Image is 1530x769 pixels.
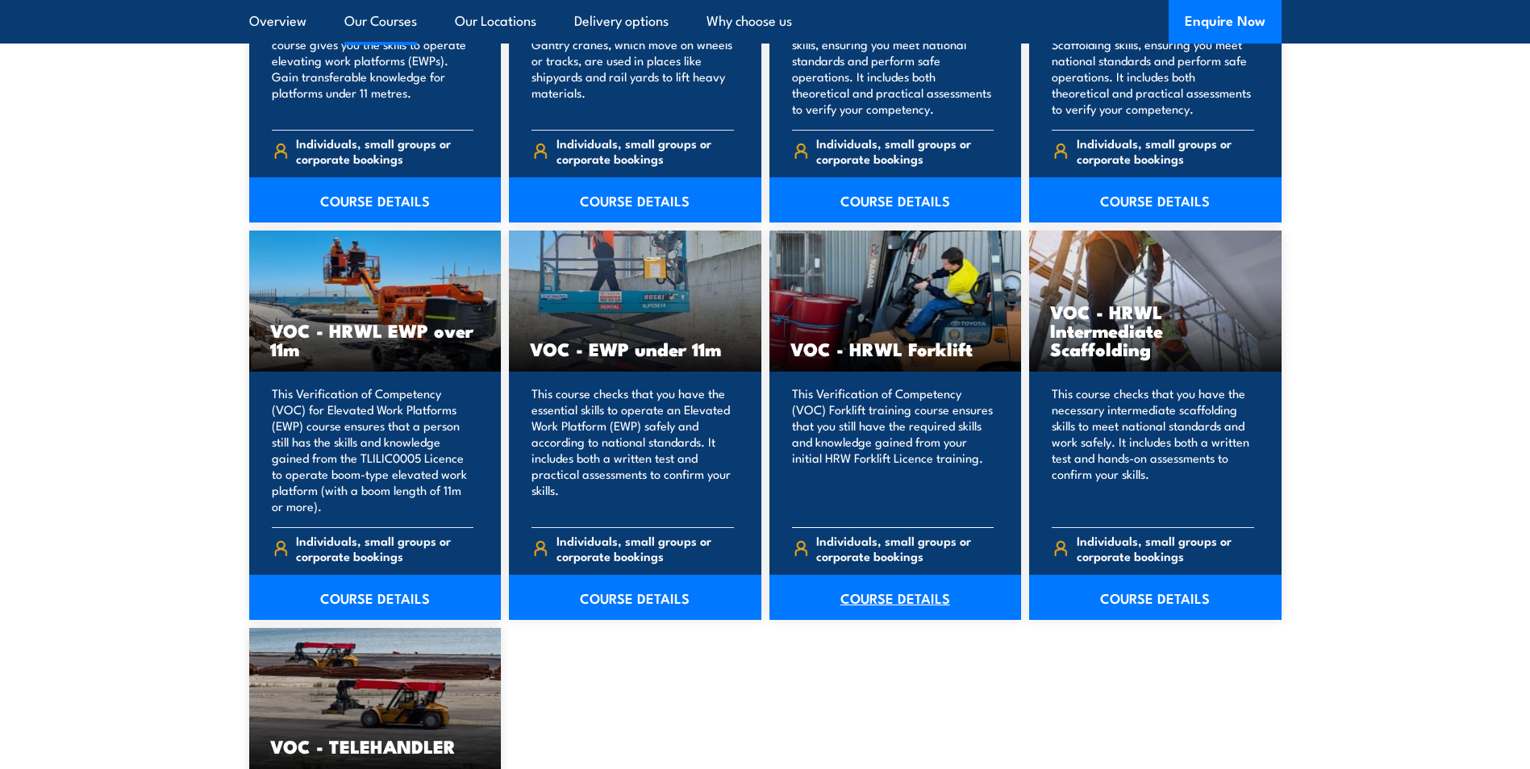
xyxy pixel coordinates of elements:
p: This Verification of Competency (VOC) Forklift training course ensures that you still have the re... [792,385,994,514]
span: Individuals, small groups or corporate bookings [296,533,473,563]
h3: VOC - EWP under 11m [530,339,740,358]
p: This course checks that you have the necessary intermediate scaffolding skills to meet national s... [1052,385,1254,514]
a: COURSE DETAILS [1029,575,1282,620]
p: This course checks that you have the essential skills to operate an Elevated Work Platform (EWP) ... [532,385,734,514]
a: COURSE DETAILS [249,177,502,222]
p: Learn to safely operate bridge and gantry cranes with this course. Gantry cranes, which move on w... [532,4,734,117]
p: This Verification of Competency (VOC) for Elevated Work Platforms (EWP) course ensures that a per... [272,385,474,514]
span: Individuals, small groups or corporate bookings [296,135,473,166]
span: Individuals, small groups or corporate bookings [557,533,734,563]
p: This Verification of Competency (VOC) course covers essential rigging skills, ensuring you meet n... [792,4,994,117]
a: COURSE DETAILS [769,177,1022,222]
a: COURSE DETAILS [1029,177,1282,222]
span: Individuals, small groups or corporate bookings [816,135,994,166]
span: Individuals, small groups or corporate bookings [1077,533,1254,563]
a: COURSE DETAILS [509,575,761,620]
h3: VOC - HRWL Intermediate Scaffolding [1050,302,1261,358]
p: Accredited by the Elevating Work Platform Association (EWPA), this course gives you the skills to... [272,4,474,117]
a: COURSE DETAILS [769,575,1022,620]
a: COURSE DETAILS [509,177,761,222]
h3: VOC - HRWL Forklift [790,339,1001,358]
h3: VOC - HRWL EWP over 11m [270,321,481,358]
p: This Verification of Competency (VOC) course covers essential Scaffolding skills, ensuring you me... [1052,4,1254,117]
span: Individuals, small groups or corporate bookings [557,135,734,166]
h3: VOC - TELEHANDLER [270,737,481,755]
span: Individuals, small groups or corporate bookings [816,533,994,563]
span: Individuals, small groups or corporate bookings [1077,135,1254,166]
a: COURSE DETAILS [249,575,502,620]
